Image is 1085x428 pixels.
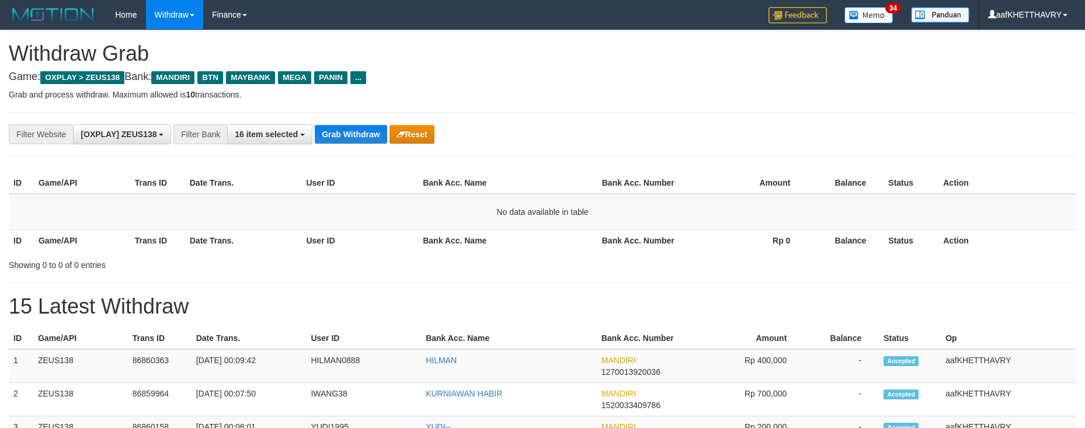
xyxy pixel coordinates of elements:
[390,125,434,144] button: Reset
[9,71,1076,83] h4: Game: Bank:
[192,349,307,383] td: [DATE] 00:09:42
[227,124,312,144] button: 16 item selected
[9,124,73,144] div: Filter Website
[130,172,185,194] th: Trans ID
[73,124,171,144] button: [OXPLAY] ZEUS138
[186,90,195,99] strong: 10
[941,328,1076,349] th: Op
[173,124,227,144] div: Filter Bank
[9,172,34,194] th: ID
[694,172,808,194] th: Amount
[128,349,192,383] td: 86860363
[301,229,418,251] th: User ID
[306,349,421,383] td: HILMAN0888
[192,328,307,349] th: Date Trans.
[315,125,387,144] button: Grab Withdraw
[350,71,366,84] span: ...
[421,328,597,349] th: Bank Acc. Name
[9,42,1076,65] h1: Withdraw Grab
[601,401,660,410] span: Copy 1520033409786 to clipboard
[151,71,194,84] span: MANDIRI
[128,383,192,416] td: 86859964
[808,229,884,251] th: Balance
[9,255,443,271] div: Showing 0 to 0 of 0 entries
[34,172,130,194] th: Game/API
[33,383,128,416] td: ZEUS138
[197,71,223,84] span: BTN
[601,367,660,377] span: Copy 1270013920036 to clipboard
[938,172,1076,194] th: Action
[128,328,192,349] th: Trans ID
[426,356,457,365] a: HILMAN
[692,383,805,416] td: Rp 700,000
[941,349,1076,383] td: aafKHETTHAVRY
[40,71,124,84] span: OXPLAY > ZEUS138
[226,71,275,84] span: MAYBANK
[808,172,884,194] th: Balance
[33,328,128,349] th: Game/API
[9,6,98,23] img: MOTION_logo.png
[81,130,157,139] span: [OXPLAY] ZEUS138
[692,349,805,383] td: Rp 400,000
[884,389,919,399] span: Accepted
[884,229,938,251] th: Status
[885,3,901,13] span: 34
[278,71,311,84] span: MEGA
[804,349,879,383] td: -
[130,229,185,251] th: Trans ID
[9,229,34,251] th: ID
[185,229,302,251] th: Date Trans.
[911,7,969,23] img: panduan.png
[768,7,827,23] img: Feedback.jpg
[9,349,33,383] td: 1
[9,383,33,416] td: 2
[314,71,347,84] span: PANIN
[938,229,1076,251] th: Action
[597,172,694,194] th: Bank Acc. Number
[192,383,307,416] td: [DATE] 00:07:50
[418,172,597,194] th: Bank Acc. Name
[844,7,893,23] img: Button%20Memo.svg
[879,328,941,349] th: Status
[301,172,418,194] th: User ID
[34,229,130,251] th: Game/API
[597,328,692,349] th: Bank Acc. Number
[33,349,128,383] td: ZEUS138
[9,194,1076,230] td: No data available in table
[694,229,808,251] th: Rp 0
[235,130,298,139] span: 16 item selected
[426,389,502,398] a: KURNIAWAN HABIR
[418,229,597,251] th: Bank Acc. Name
[804,328,879,349] th: Balance
[9,89,1076,100] p: Grab and process withdraw. Maximum allowed is transactions.
[306,383,421,416] td: IWANG38
[185,172,302,194] th: Date Trans.
[804,383,879,416] td: -
[884,172,938,194] th: Status
[597,229,694,251] th: Bank Acc. Number
[601,356,636,365] span: MANDIRI
[884,356,919,366] span: Accepted
[9,328,33,349] th: ID
[9,295,1076,318] h1: 15 Latest Withdraw
[692,328,805,349] th: Amount
[941,383,1076,416] td: aafKHETTHAVRY
[306,328,421,349] th: User ID
[601,389,636,398] span: MANDIRI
